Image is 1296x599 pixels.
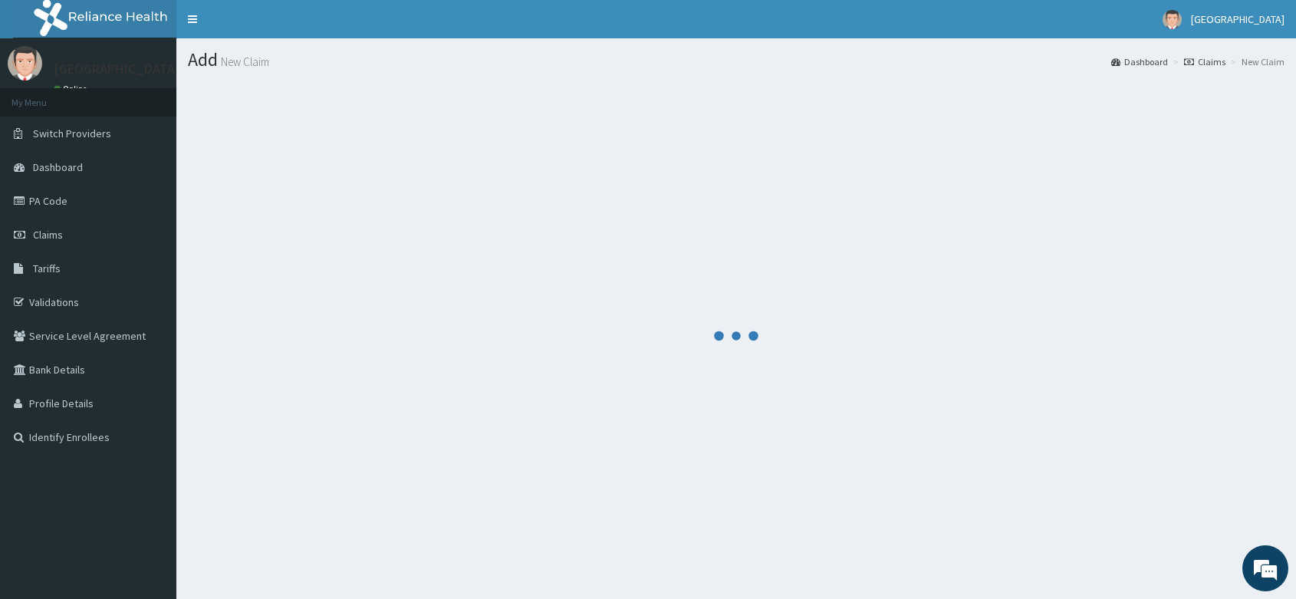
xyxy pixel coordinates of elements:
[188,50,1284,70] h1: Add
[1184,55,1225,68] a: Claims
[33,228,63,242] span: Claims
[8,46,42,81] img: User Image
[54,84,90,94] a: Online
[1111,55,1168,68] a: Dashboard
[33,127,111,140] span: Switch Providers
[54,62,180,76] p: [GEOGRAPHIC_DATA]
[33,160,83,174] span: Dashboard
[1227,55,1284,68] li: New Claim
[1163,10,1182,29] img: User Image
[713,313,759,359] svg: audio-loading
[218,56,269,67] small: New Claim
[33,262,61,275] span: Tariffs
[1191,12,1284,26] span: [GEOGRAPHIC_DATA]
